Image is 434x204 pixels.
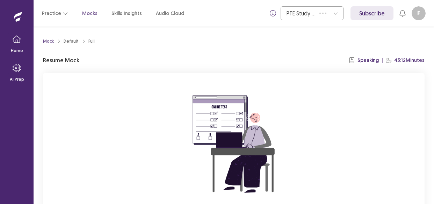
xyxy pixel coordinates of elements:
[394,57,425,64] p: 43:12 Minutes
[64,38,79,44] div: Default
[382,57,383,64] p: |
[357,57,379,64] p: Speaking
[82,10,97,17] a: Mocks
[43,38,95,44] nav: breadcrumb
[111,10,142,17] a: Skills Insights
[88,38,95,44] div: Full
[350,6,393,20] a: Subscribe
[42,7,68,20] button: Practice
[43,38,54,44] a: Mock
[267,7,279,20] button: info
[43,56,79,64] p: Resume Mock
[412,6,426,20] button: F
[287,7,316,20] div: PTE Study Centre
[11,48,23,54] p: Home
[10,76,24,83] p: AI Prep
[156,10,184,17] a: Audio Cloud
